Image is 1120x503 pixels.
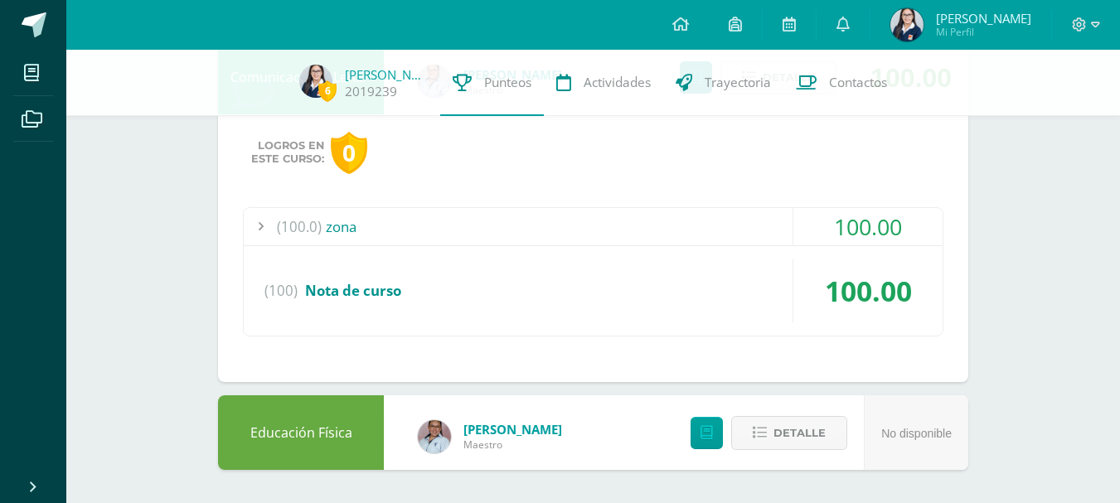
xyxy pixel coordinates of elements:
[251,139,324,166] span: Logros en este curso:
[264,259,298,322] span: (100)
[331,132,367,174] div: 0
[299,65,332,98] img: c908bf728ceebb8ce0c1cc550b182be8.png
[829,74,887,91] span: Contactos
[705,74,771,91] span: Trayectoria
[936,25,1031,39] span: Mi Perfil
[440,50,544,116] a: Punteos
[463,421,562,438] span: [PERSON_NAME]
[318,80,337,101] span: 6
[663,50,783,116] a: Trayectoria
[731,416,847,450] button: Detalle
[463,438,562,452] span: Maestro
[890,8,924,41] img: c908bf728ceebb8ce0c1cc550b182be8.png
[936,10,1031,27] span: [PERSON_NAME]
[544,50,663,116] a: Actividades
[484,74,531,91] span: Punteos
[881,427,952,440] span: No disponible
[345,66,428,83] a: [PERSON_NAME]
[773,418,826,448] span: Detalle
[793,208,943,245] div: 100.00
[277,208,322,245] span: (100.0)
[345,83,397,100] a: 2019239
[793,259,943,322] div: 100.00
[584,74,651,91] span: Actividades
[218,395,384,470] div: Educación Física
[418,420,451,453] img: 913d032c62bf5869bb5737361d3f627b.png
[305,281,401,300] span: Nota de curso
[244,208,943,245] div: zona
[783,50,899,116] a: Contactos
